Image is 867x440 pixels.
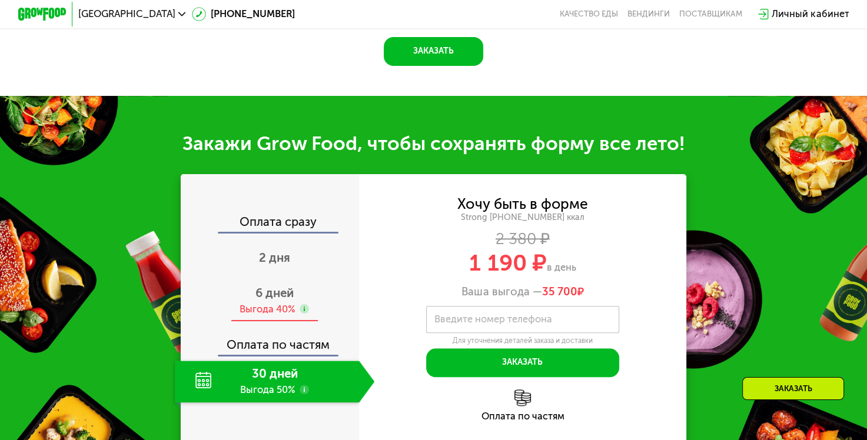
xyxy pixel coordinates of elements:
div: Заказать [742,377,844,400]
div: Strong [PHONE_NUMBER] ккал [359,212,686,223]
img: l6xcnZfty9opOoJh.png [514,389,532,406]
span: 35 700 [542,285,577,298]
div: Хочу быть в форме [457,198,587,211]
label: Введите номер телефона [434,316,552,322]
span: 1 190 ₽ [469,249,546,276]
button: Заказать [426,348,619,377]
span: в день [546,262,576,273]
span: 2 дня [259,251,290,265]
span: ₽ [542,285,583,298]
a: [PHONE_NUMBER] [192,7,295,22]
div: Оплата по частям [359,412,686,421]
a: Качество еды [560,9,618,19]
div: поставщикам [679,9,742,19]
div: Оплата сразу [182,216,359,232]
span: [GEOGRAPHIC_DATA] [78,9,175,19]
span: 6 дней [255,286,294,300]
div: Ваша выгода — [359,285,686,298]
div: Личный кабинет [772,7,849,22]
div: Выгода 40% [240,303,295,316]
div: 2 380 ₽ [359,232,686,246]
button: Заказать [384,37,483,66]
div: Для уточнения деталей заказа и доставки [426,336,619,345]
a: Вендинги [627,9,670,19]
div: Оплата по частям [182,327,359,355]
